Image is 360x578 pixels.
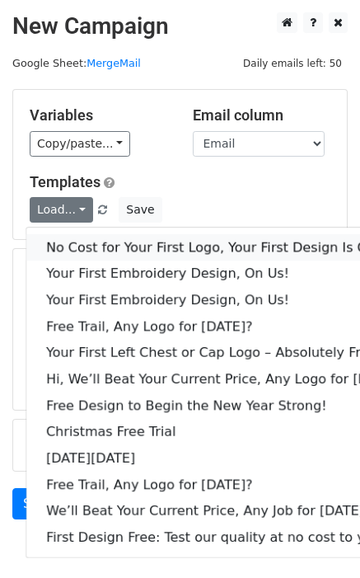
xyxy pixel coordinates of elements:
[237,54,348,73] span: Daily emails left: 50
[30,106,168,125] h5: Variables
[86,57,141,69] a: MergeMail
[12,488,67,519] a: Send
[30,173,101,190] a: Templates
[30,197,93,223] a: Load...
[119,197,161,223] button: Save
[193,106,331,125] h5: Email column
[12,57,141,69] small: Google Sheet:
[30,131,130,157] a: Copy/paste...
[237,57,348,69] a: Daily emails left: 50
[278,499,360,578] iframe: Chat Widget
[12,12,348,40] h2: New Campaign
